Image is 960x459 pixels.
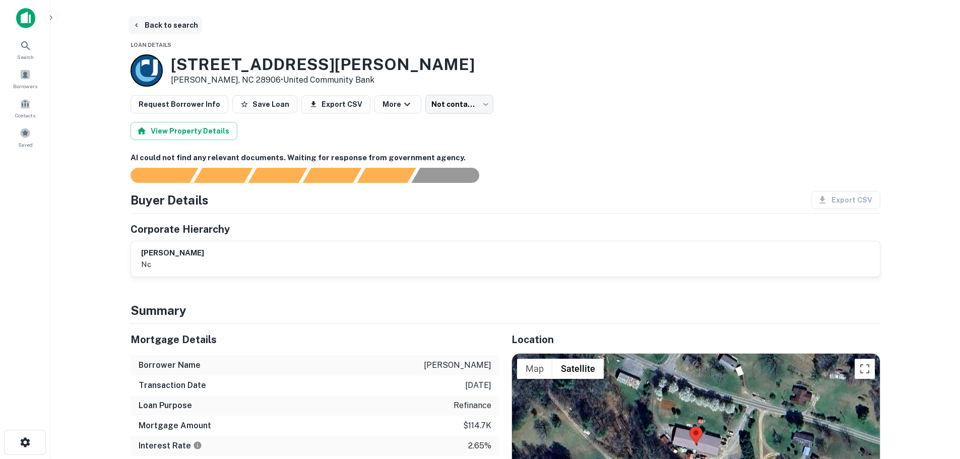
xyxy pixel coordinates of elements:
button: Request Borrower Info [131,95,228,113]
h6: [PERSON_NAME] [141,247,204,259]
div: Sending borrower request to AI... [118,168,194,183]
p: [PERSON_NAME], NC 28906 • [171,74,475,86]
p: refinance [454,400,491,412]
h6: Borrower Name [139,359,201,371]
div: AI fulfillment process complete. [412,168,491,183]
h5: Location [511,332,880,347]
button: Show street map [517,359,552,379]
a: United Community Bank [283,75,374,85]
span: Saved [18,141,33,149]
h6: Interest Rate [139,440,202,452]
a: Search [3,36,47,63]
h4: Summary [131,301,880,319]
a: Saved [3,123,47,151]
h6: Transaction Date [139,379,206,391]
button: Toggle fullscreen view [855,359,875,379]
iframe: Chat Widget [910,378,960,427]
p: $114.7k [463,420,491,432]
a: Borrowers [3,65,47,92]
svg: The interest rates displayed on the website are for informational purposes only and may be report... [193,441,202,450]
p: [DATE] [465,379,491,391]
span: Contacts [15,111,35,119]
h6: Mortgage Amount [139,420,211,432]
img: capitalize-icon.png [16,8,35,28]
button: Show satellite imagery [552,359,604,379]
button: View Property Details [131,122,237,140]
h6: AI could not find any relevant documents. Waiting for response from government agency. [131,152,880,164]
h4: Buyer Details [131,191,209,209]
p: [PERSON_NAME] [424,359,491,371]
a: Contacts [3,94,47,121]
button: Back to search [129,16,202,34]
span: Borrowers [13,82,37,90]
span: Search [17,53,34,61]
button: Export CSV [301,95,370,113]
h5: Mortgage Details [131,332,499,347]
div: Principals found, still searching for contact information. This may take time... [357,168,416,183]
div: Not contacted [425,95,493,114]
p: nc [141,258,204,271]
h6: Loan Purpose [139,400,192,412]
p: 2.65% [468,440,491,452]
span: Loan Details [131,42,171,48]
button: Save Loan [232,95,297,113]
button: More [374,95,421,113]
div: Your request is received and processing... [194,168,252,183]
div: Principals found, AI now looking for contact information... [302,168,361,183]
div: Documents found, AI parsing details... [248,168,307,183]
h5: Corporate Hierarchy [131,222,230,237]
h3: [STREET_ADDRESS][PERSON_NAME] [171,55,475,74]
